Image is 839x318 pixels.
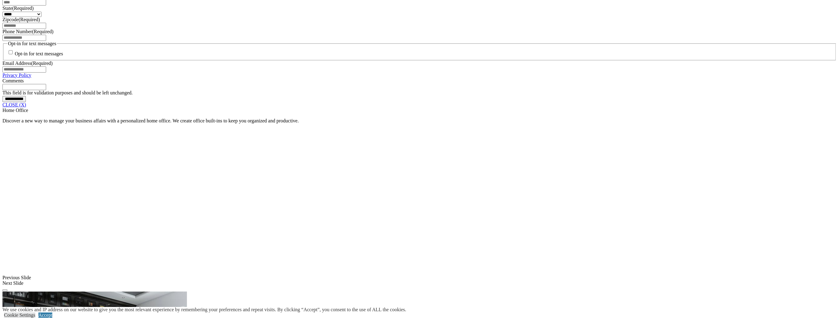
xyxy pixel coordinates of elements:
span: (Required) [31,61,53,66]
label: State [2,6,34,11]
span: (Required) [18,17,40,22]
button: Click here to pause slide show [2,289,7,291]
a: Cookie Settings [4,312,35,318]
a: CLOSE (X) [2,102,26,107]
a: Accept [38,312,52,318]
label: Phone Number [2,29,53,34]
span: (Required) [32,29,53,34]
legend: Opt-in for text messages [7,41,57,46]
label: Email Address [2,61,53,66]
div: This field is for validation purposes and should be left unchanged. [2,90,837,96]
span: Home Office [2,108,28,113]
div: Previous Slide [2,275,837,280]
p: Discover a new way to manage your business affairs with a personalized home office. We create off... [2,118,837,124]
label: Comments [2,78,24,83]
div: We use cookies and IP address on our website to give you the most relevant experience by remember... [2,307,406,312]
label: Zipcode [2,17,40,22]
a: Privacy Policy [2,73,31,78]
span: (Required) [12,6,34,11]
label: Opt-in for text messages [15,51,63,57]
div: Next Slide [2,280,837,286]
